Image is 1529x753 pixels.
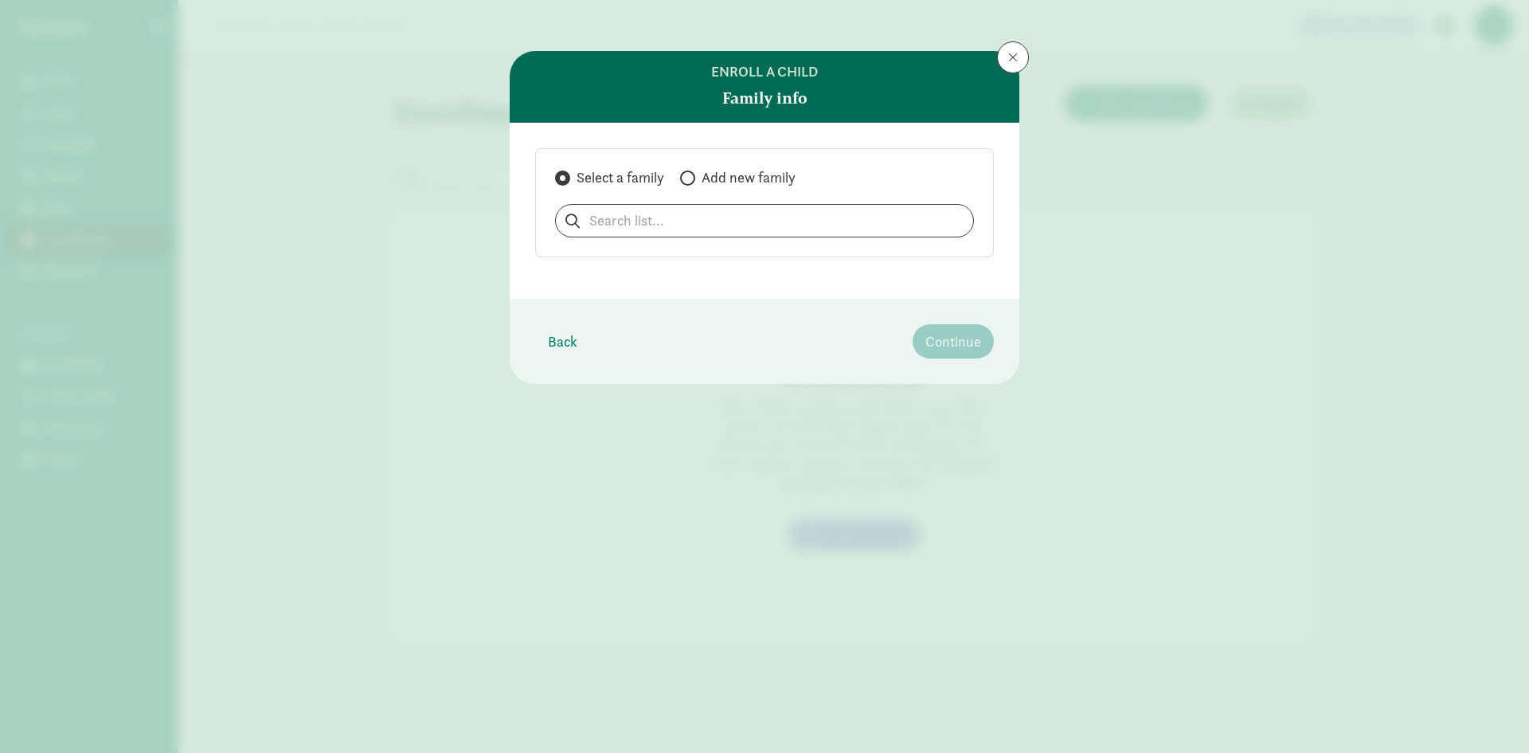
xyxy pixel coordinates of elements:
[548,331,577,352] span: Back
[913,324,994,359] button: Continue
[577,168,664,187] span: Select a family
[925,331,981,352] span: Continue
[722,86,808,110] strong: Family info
[711,64,818,80] h6: Enroll a child
[702,168,796,187] span: Add new family
[1449,677,1529,753] iframe: Chat Widget
[535,324,590,359] button: Back
[556,205,973,237] input: Search list...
